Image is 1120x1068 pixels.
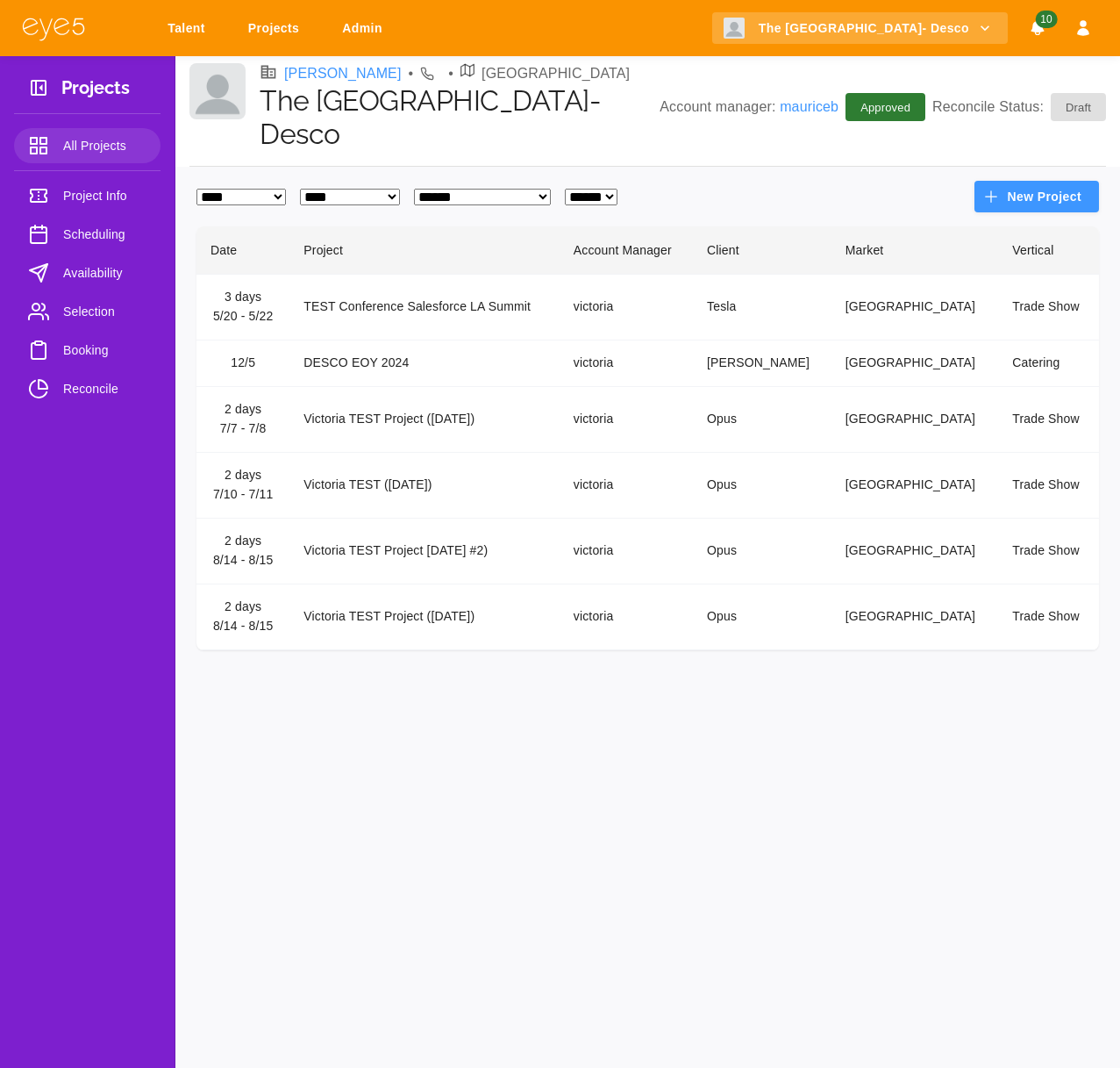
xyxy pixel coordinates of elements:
[63,262,146,283] span: Availability
[237,12,317,45] a: Projects
[693,519,831,584] td: Opus
[1055,99,1102,117] span: Draft
[63,185,146,206] span: Project Info
[780,99,838,114] a: mauriceb
[289,226,559,275] th: Project
[156,12,223,45] a: Talent
[289,387,559,453] td: Victoria TEST Project ([DATE])
[1022,12,1053,45] button: Notifications
[831,275,999,340] td: [GEOGRAPHIC_DATA]
[63,340,146,361] span: Booking
[21,16,86,41] img: eye5
[693,275,831,340] td: Tesla
[331,12,400,45] a: Admin
[998,584,1099,650] td: Trade Show
[724,18,745,39] img: Client logo
[560,340,693,387] td: victoria
[831,519,999,584] td: [GEOGRAPHIC_DATA]
[998,340,1099,387] td: Catering
[210,288,275,307] div: 3 days
[1035,11,1057,28] span: 10
[693,387,831,453] td: Opus
[850,99,921,117] span: Approved
[210,466,275,485] div: 2 days
[998,387,1099,453] td: Trade Show
[210,400,275,419] div: 2 days
[693,340,831,387] td: [PERSON_NAME]
[831,340,999,387] td: [GEOGRAPHIC_DATA]
[998,519,1099,584] td: Trade Show
[63,224,146,245] span: Scheduling
[693,453,831,519] td: Opus
[14,178,161,213] a: Project Info
[14,217,161,252] a: Scheduling
[210,598,275,617] div: 2 days
[284,63,402,84] a: [PERSON_NAME]
[189,63,246,119] img: Client logo
[831,453,999,519] td: [GEOGRAPHIC_DATA]
[210,419,275,439] div: 7/7 - 7/8
[932,93,1106,121] p: Reconcile Status:
[560,519,693,584] td: victoria
[660,97,838,118] p: Account manager:
[260,84,660,152] h1: The [GEOGRAPHIC_DATA]- Desco
[14,255,161,290] a: Availability
[196,226,289,275] th: Date
[409,63,414,84] li: •
[210,617,275,636] div: 8/14 - 8/15
[14,333,161,368] a: Booking
[560,275,693,340] td: victoria
[289,584,559,650] td: Victoria TEST Project ([DATE])
[998,226,1099,275] th: Vertical
[210,307,275,326] div: 5/20 - 5/22
[63,135,146,156] span: All Projects
[210,485,275,505] div: 7/10 - 7/11
[998,453,1099,519] td: Trade Show
[210,532,275,551] div: 2 days
[560,453,693,519] td: victoria
[14,294,161,329] a: Selection
[210,551,275,570] div: 8/14 - 8/15
[482,63,630,84] p: [GEOGRAPHIC_DATA]
[289,275,559,340] td: TEST Conference Salesforce LA Summit
[14,371,161,406] a: Reconcile
[14,128,161,163] a: All Projects
[712,12,1008,45] button: The [GEOGRAPHIC_DATA]- Desco
[560,584,693,650] td: victoria
[693,226,831,275] th: Client
[831,226,999,275] th: Market
[61,77,130,104] h3: Projects
[998,275,1099,340] td: Trade Show
[831,387,999,453] td: [GEOGRAPHIC_DATA]
[63,301,146,322] span: Selection
[560,226,693,275] th: Account Manager
[974,181,1099,213] button: New Project
[693,584,831,650] td: Opus
[289,453,559,519] td: Victoria TEST ([DATE])
[560,387,693,453] td: victoria
[63,378,146,399] span: Reconcile
[289,519,559,584] td: Victoria TEST Project [DATE] #2)
[448,63,453,84] li: •
[210,354,275,373] div: 12/5
[289,340,559,387] td: DESCO EOY 2024
[831,584,999,650] td: [GEOGRAPHIC_DATA]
